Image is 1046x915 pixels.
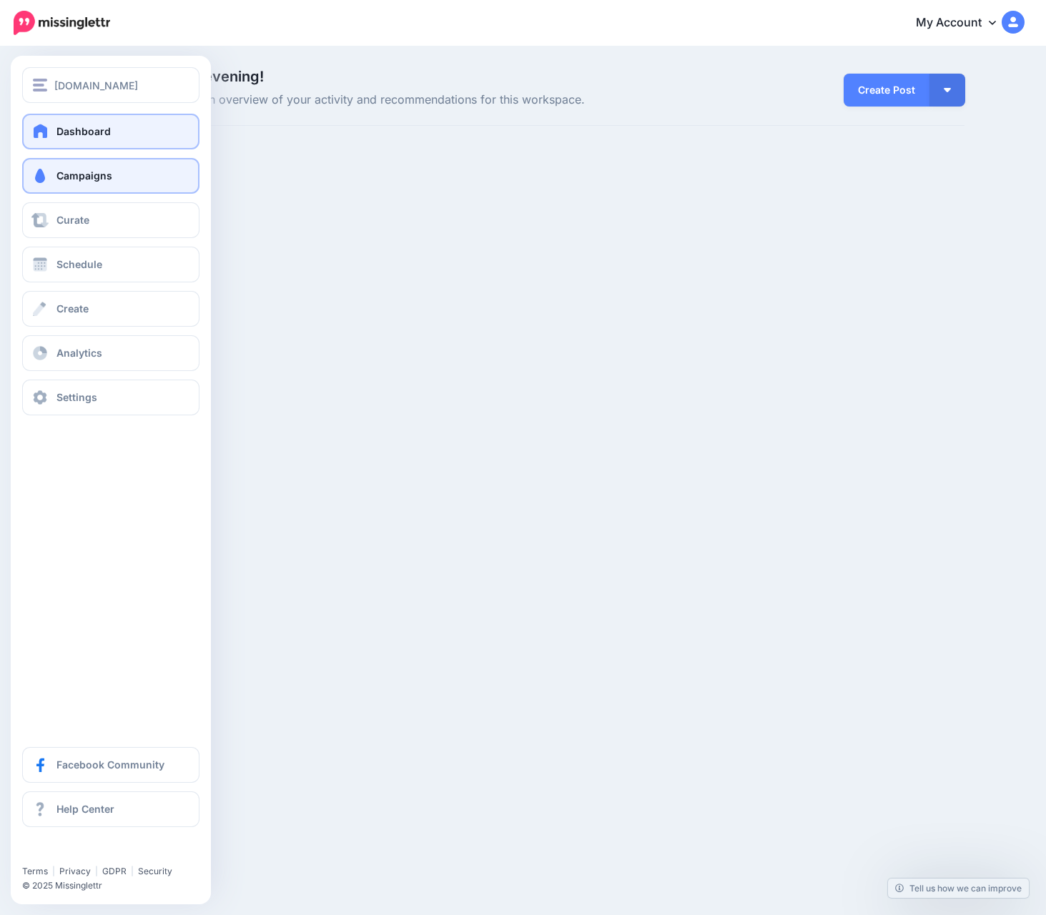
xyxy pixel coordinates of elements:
[22,845,133,859] iframe: Twitter Follow Button
[944,88,951,92] img: arrow-down-white.png
[56,758,164,771] span: Facebook Community
[22,879,210,893] li: © 2025 Missinglettr
[22,335,199,371] a: Analytics
[844,74,929,107] a: Create Post
[22,866,48,876] a: Terms
[56,169,112,182] span: Campaigns
[131,866,134,876] span: |
[54,77,138,94] span: [DOMAIN_NAME]
[22,791,199,827] a: Help Center
[22,747,199,783] a: Facebook Community
[14,11,110,35] img: Missinglettr
[56,258,102,270] span: Schedule
[33,79,47,91] img: menu.png
[22,114,199,149] a: Dashboard
[22,380,199,415] a: Settings
[102,866,127,876] a: GDPR
[56,347,102,359] span: Analytics
[164,68,264,85] span: Good evening!
[95,866,98,876] span: |
[22,247,199,282] a: Schedule
[888,879,1029,898] a: Tell us how we can improve
[22,291,199,327] a: Create
[138,866,172,876] a: Security
[56,214,89,226] span: Curate
[52,866,55,876] span: |
[22,67,199,103] button: [DOMAIN_NAME]
[59,866,91,876] a: Privacy
[56,391,97,403] span: Settings
[22,202,199,238] a: Curate
[56,125,111,137] span: Dashboard
[164,91,691,109] span: Here's an overview of your activity and recommendations for this workspace.
[902,6,1025,41] a: My Account
[22,158,199,194] a: Campaigns
[56,302,89,315] span: Create
[56,803,114,815] span: Help Center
